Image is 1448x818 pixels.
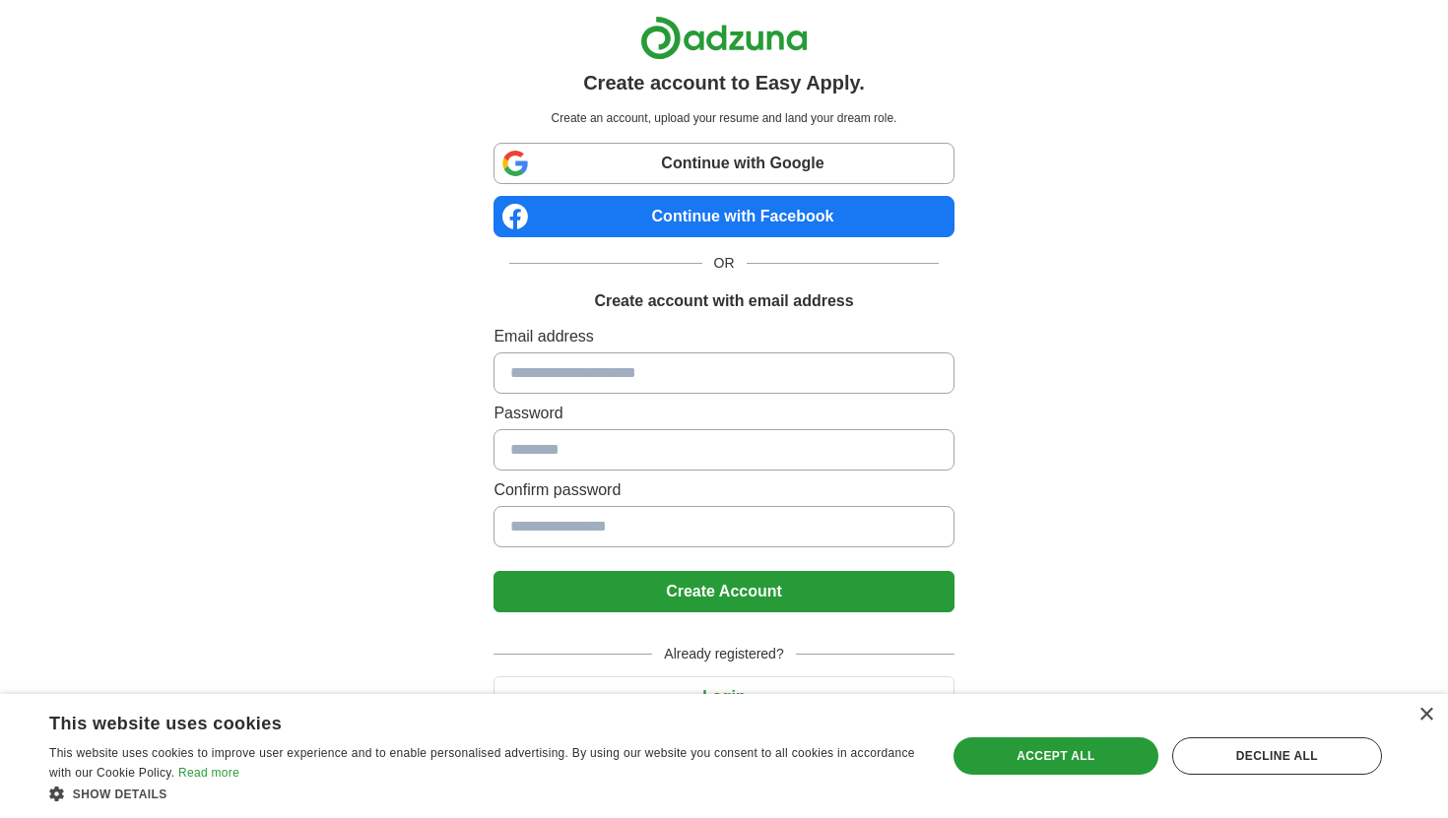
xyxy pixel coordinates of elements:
label: Email address [494,325,954,348]
p: Create an account, upload your resume and land your dream role. [497,109,950,127]
a: Login [494,688,954,705]
span: This website uses cookies to improve user experience and to enable personalised advertising. By u... [49,746,915,780]
div: This website uses cookies [49,706,871,735]
a: Continue with Facebook [494,196,954,237]
span: OR [702,253,747,274]
button: Create Account [494,571,954,612]
label: Confirm password [494,478,954,502]
a: Continue with Google [494,143,954,184]
h1: Create account to Easy Apply. [583,68,865,97]
button: Login [494,676,954,718]
label: Password [494,402,954,425]
h1: Create account with email address [594,289,853,313]
div: Show details [49,784,920,803]
span: Show details [73,787,167,801]
img: Adzuna logo [640,16,808,60]
div: Decline all [1172,737,1382,775]
a: Read more, opens a new window [178,766,239,780]
div: Accept all [954,737,1158,775]
span: Already registered? [652,644,795,664]
div: Close [1418,708,1433,723]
